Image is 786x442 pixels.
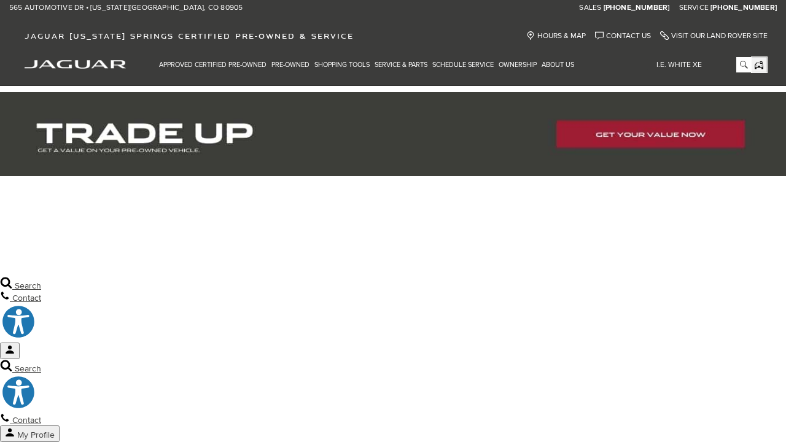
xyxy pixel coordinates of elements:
span: Search [15,281,41,291]
a: 565 Automotive Dr • [US_STATE][GEOGRAPHIC_DATA], CO 80905 [9,3,243,13]
a: Schedule Service [430,54,496,76]
span: Jaguar [US_STATE] Springs Certified Pre-Owned & Service [25,31,354,41]
a: Contact Us [595,31,651,41]
span: Service [679,3,709,12]
input: i.e. White XE [647,57,751,72]
span: Sales [579,3,601,12]
a: Approved Certified Pre-Owned [157,54,269,76]
img: Jaguar [25,60,126,69]
a: Pre-Owned [269,54,312,76]
a: [PHONE_NUMBER] [710,3,777,13]
nav: Main Navigation [157,54,577,76]
a: Jaguar [US_STATE] Springs Certified Pre-Owned & Service [18,31,360,41]
a: Hours & Map [526,31,586,41]
span: My Profile [17,430,55,440]
span: Contact [12,293,41,303]
a: Visit Our Land Rover Site [660,31,768,41]
span: Contact [12,415,41,425]
a: Service & Parts [372,54,430,76]
a: Ownership [496,54,539,76]
a: About Us [539,54,577,76]
span: Search [15,363,41,374]
a: Shopping Tools [312,54,372,76]
a: jaguar [25,58,126,69]
a: [PHONE_NUMBER] [604,3,670,13]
